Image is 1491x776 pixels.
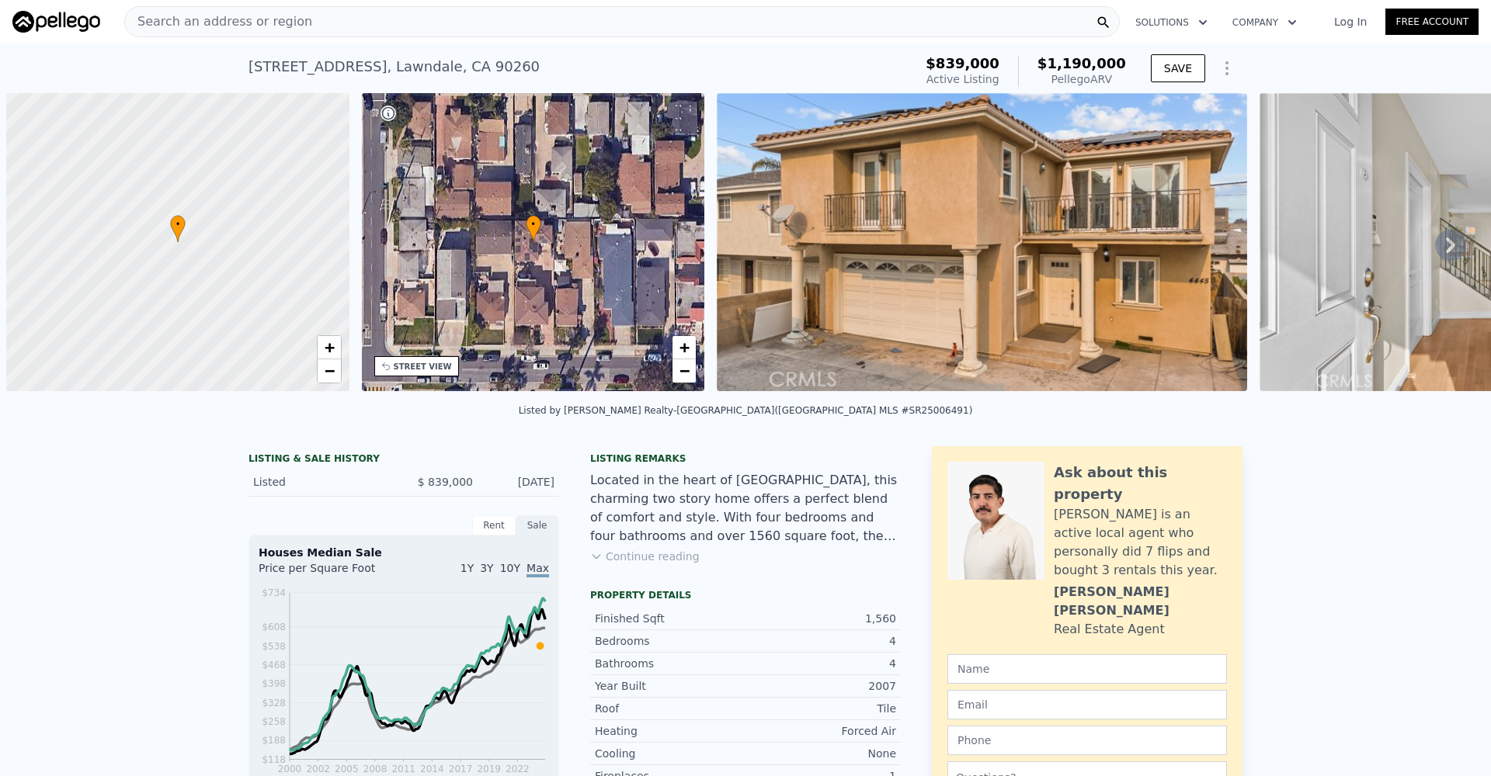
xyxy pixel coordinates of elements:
[745,723,896,739] div: Forced Air
[745,678,896,694] div: 2007
[595,633,745,649] div: Bedrooms
[262,622,286,632] tspan: $608
[926,55,999,71] span: $839,000
[590,452,901,465] div: Listing remarks
[391,764,415,774] tspan: 2011
[335,764,359,774] tspan: 2005
[673,359,696,383] a: Zoom out
[1037,55,1126,71] span: $1,190,000
[1054,462,1227,505] div: Ask about this property
[262,660,286,670] tspan: $468
[262,735,286,746] tspan: $188
[745,633,896,649] div: 4
[526,215,541,242] div: •
[1151,54,1205,82] button: SAVE
[1315,14,1385,29] a: Log In
[449,764,473,774] tspan: 2017
[248,452,559,468] div: LISTING & SALE HISTORY
[1037,71,1126,87] div: Pellego ARV
[262,754,286,765] tspan: $118
[1211,53,1242,84] button: Show Options
[262,641,286,652] tspan: $538
[595,746,745,761] div: Cooling
[1054,620,1165,639] div: Real Estate Agent
[590,549,700,564] button: Continue reading
[472,515,516,535] div: Rent
[262,698,286,708] tspan: $328
[595,611,745,626] div: Finished Sqft
[679,361,690,380] span: −
[1054,583,1227,620] div: [PERSON_NAME] [PERSON_NAME]
[1123,9,1220,36] button: Solutions
[461,562,474,574] span: 1Y
[394,361,452,372] div: STREET VIEW
[324,361,334,380] span: −
[679,338,690,357] span: +
[590,589,901,601] div: Property details
[516,515,559,535] div: Sale
[673,336,696,359] a: Zoom in
[506,764,530,774] tspan: 2022
[420,764,444,774] tspan: 2014
[745,611,896,626] div: 1,560
[306,764,330,774] tspan: 2002
[926,73,999,85] span: Active Listing
[526,217,541,231] span: •
[278,764,302,774] tspan: 2000
[318,336,341,359] a: Zoom in
[170,215,186,242] div: •
[253,474,391,490] div: Listed
[259,545,549,560] div: Houses Median Sale
[947,654,1227,684] input: Name
[947,690,1227,719] input: Email
[947,726,1227,755] input: Phone
[480,562,493,574] span: 3Y
[519,405,973,416] div: Listed by [PERSON_NAME] Realty-[GEOGRAPHIC_DATA] ([GEOGRAPHIC_DATA] MLS #SR25006491)
[363,764,388,774] tspan: 2008
[485,474,554,490] div: [DATE]
[12,11,100,33] img: Pellego
[418,476,473,488] span: $ 839,000
[170,217,186,231] span: •
[318,359,341,383] a: Zoom out
[1054,505,1227,580] div: [PERSON_NAME] is an active local agent who personally did 7 flips and bought 3 rentals this year.
[248,56,540,78] div: [STREET_ADDRESS] , Lawndale , CA 90260
[262,678,286,689] tspan: $398
[262,716,286,727] tspan: $258
[745,701,896,716] div: Tile
[590,471,901,546] div: Located in the heart of [GEOGRAPHIC_DATA], this charming two story home offers a perfect blend of...
[477,764,501,774] tspan: 2019
[324,338,334,357] span: +
[717,93,1247,391] img: Sale: 164749353 Parcel: 126963293
[259,560,404,585] div: Price per Square Foot
[595,723,745,739] div: Heating
[745,656,896,671] div: 4
[125,12,312,31] span: Search an address or region
[262,587,286,598] tspan: $734
[500,562,520,574] span: 10Y
[1385,9,1479,35] a: Free Account
[595,678,745,694] div: Year Built
[595,701,745,716] div: Roof
[745,746,896,761] div: None
[595,656,745,671] div: Bathrooms
[1220,9,1309,36] button: Company
[527,562,549,577] span: Max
